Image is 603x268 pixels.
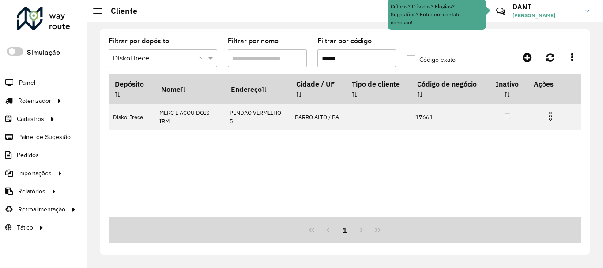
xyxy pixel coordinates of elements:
[513,3,579,11] h3: DANT
[225,104,290,130] td: PENDAO VERMELHO 5
[513,11,579,19] span: [PERSON_NAME]
[411,104,487,130] td: 17661
[491,2,510,21] a: Contato Rápido
[336,222,353,238] button: 1
[290,104,346,130] td: BARRO ALTO / BA
[17,223,33,232] span: Tático
[18,96,51,106] span: Roteirizador
[407,55,456,64] label: Código exato
[317,36,372,46] label: Filtrar por código
[102,6,137,16] h2: Cliente
[528,75,580,93] th: Ações
[109,75,155,104] th: Depósito
[18,132,71,142] span: Painel de Sugestão
[109,36,169,46] label: Filtrar por depósito
[290,75,346,104] th: Cidade / UF
[17,114,44,124] span: Cadastros
[17,151,39,160] span: Pedidos
[155,75,225,104] th: Nome
[346,75,411,104] th: Tipo de cliente
[19,78,35,87] span: Painel
[18,187,45,196] span: Relatórios
[411,75,487,104] th: Código de negócio
[155,104,225,130] td: MERC E ACOU DOIS IRM
[109,104,155,130] td: Diskol Irece
[199,53,206,64] span: Clear all
[27,47,60,58] label: Simulação
[487,75,528,104] th: Inativo
[225,75,290,104] th: Endereço
[228,36,279,46] label: Filtrar por nome
[18,205,65,214] span: Retroalimentação
[18,169,52,178] span: Importações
